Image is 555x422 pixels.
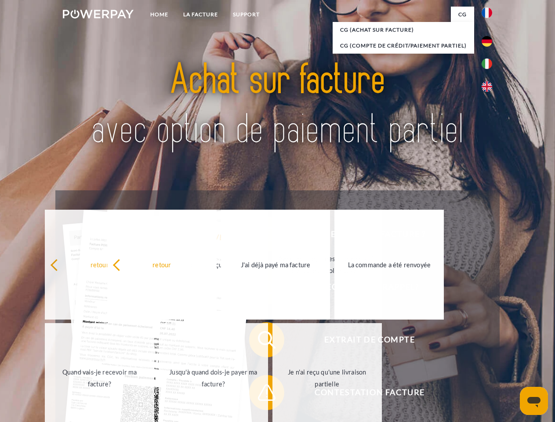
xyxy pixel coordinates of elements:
[225,7,267,22] a: Support
[84,42,471,168] img: title-powerpay_fr.svg
[333,38,474,54] a: CG (Compte de crédit/paiement partiel)
[482,7,492,18] img: fr
[50,366,149,390] div: Quand vais-je recevoir ma facture?
[482,36,492,47] img: de
[143,7,176,22] a: Home
[63,10,134,18] img: logo-powerpay-white.svg
[520,387,548,415] iframe: Bouton de lancement de la fenêtre de messagerie
[112,258,211,270] div: retour
[340,258,439,270] div: La commande a été renvoyée
[176,7,225,22] a: LA FACTURE
[333,22,474,38] a: CG (achat sur facture)
[226,258,325,270] div: J'ai déjà payé ma facture
[482,58,492,69] img: it
[278,366,377,390] div: Je n'ai reçu qu'une livraison partielle
[451,7,474,22] a: CG
[482,81,492,92] img: en
[50,258,149,270] div: retour
[164,366,263,390] div: Jusqu'à quand dois-je payer ma facture?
